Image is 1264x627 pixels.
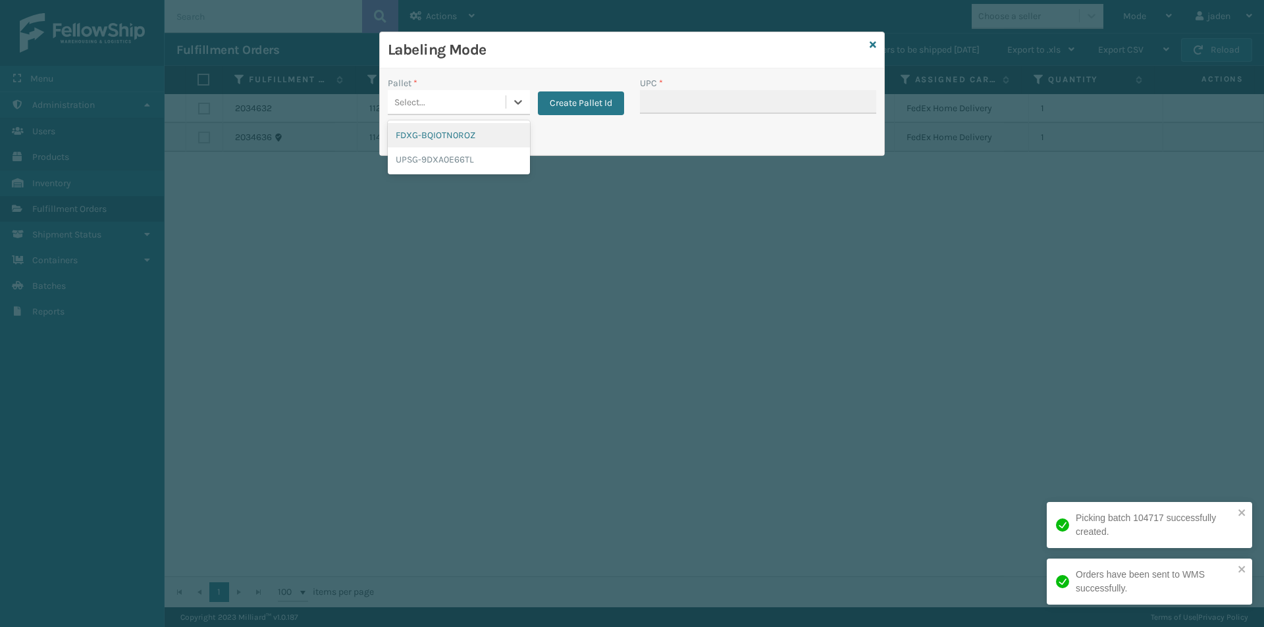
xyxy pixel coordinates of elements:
[640,76,663,90] label: UPC
[388,40,864,60] h3: Labeling Mode
[388,147,530,172] div: UPSG-9DXA0E66TL
[388,123,530,147] div: FDXG-BQIOTN0ROZ
[538,91,624,115] button: Create Pallet Id
[1076,568,1234,595] div: Orders have been sent to WMS successfully.
[1238,507,1247,520] button: close
[394,95,425,109] div: Select...
[1076,511,1234,539] div: Picking batch 104717 successfully created.
[1238,564,1247,576] button: close
[388,76,417,90] label: Pallet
